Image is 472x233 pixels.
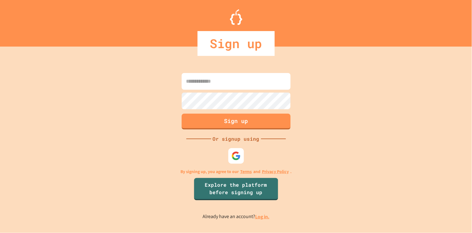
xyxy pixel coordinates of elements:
[262,168,289,175] a: Privacy Policy
[180,168,292,175] p: By signing up, you agree to our and .
[211,135,261,143] div: Or signup using
[182,114,291,130] button: Sign up
[231,151,241,161] img: google-icon.svg
[203,213,269,221] p: Already have an account?
[194,178,278,200] a: Explore the platform before signing up
[255,213,269,220] a: Log in.
[230,9,242,25] img: Logo.svg
[198,31,275,56] div: Sign up
[240,168,252,175] a: Terms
